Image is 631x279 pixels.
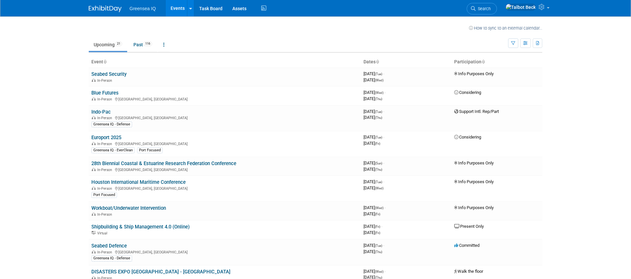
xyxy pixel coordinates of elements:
span: (Wed) [375,206,384,210]
span: [DATE] [363,211,380,216]
span: Info Purposes Only [454,71,494,76]
span: Present Only [454,224,484,229]
div: Greensea IQ - Defense [91,121,132,127]
span: [DATE] [363,179,384,184]
span: Info Purposes Only [454,179,494,184]
th: Participation [452,56,542,68]
span: [DATE] [363,185,384,190]
a: Search [467,3,497,14]
span: In-Person [97,250,114,254]
a: Houston International Maritime Conference [91,179,186,185]
div: Greensea IQ - Defense [91,255,132,261]
a: Upcoming21 [89,38,127,51]
span: (Thu) [375,97,382,101]
span: [DATE] [363,71,384,76]
span: [DATE] [363,205,386,210]
span: (Fri) [375,225,380,228]
span: - [383,109,384,114]
span: [DATE] [363,269,386,274]
span: (Thu) [375,250,382,254]
span: (Fri) [375,231,380,235]
span: Support Intl. Rep/Part [454,109,499,114]
span: Considering [454,135,481,139]
div: [GEOGRAPHIC_DATA], [GEOGRAPHIC_DATA] [91,167,358,172]
span: (Sun) [375,161,382,165]
a: Europort 2025 [91,135,121,140]
a: DISASTERS EXPO [GEOGRAPHIC_DATA] - [GEOGRAPHIC_DATA] [91,269,230,275]
img: In-Person Event [92,212,96,216]
a: Seabed Security [91,71,127,77]
img: In-Person Event [92,142,96,145]
div: [GEOGRAPHIC_DATA], [GEOGRAPHIC_DATA] [91,249,358,254]
span: [DATE] [363,96,382,101]
span: (Tue) [375,110,382,114]
a: Workboat/Underwater Intervention [91,205,166,211]
span: Considering [454,90,481,95]
span: - [385,205,386,210]
span: (Tue) [375,180,382,184]
span: Committed [454,243,479,248]
span: (Tue) [375,136,382,139]
span: [DATE] [363,115,382,120]
span: [DATE] [363,135,384,139]
span: In-Person [97,97,114,101]
span: Virtual [97,231,109,235]
span: [DATE] [363,161,384,165]
img: In-Person Event [92,250,96,253]
span: 116 [143,41,152,46]
a: Blue Futures [91,90,119,96]
span: [DATE] [363,224,382,229]
span: Info Purposes Only [454,161,494,165]
span: (Wed) [375,186,384,190]
span: Search [476,6,491,11]
span: - [383,179,384,184]
a: Past116 [129,38,157,51]
span: [DATE] [363,90,386,95]
span: In-Person [97,78,114,83]
span: (Wed) [375,270,384,273]
span: [DATE] [363,109,384,114]
th: Event [89,56,361,68]
div: Greensea IQ - EverClean [91,147,135,153]
span: (Fri) [375,212,380,216]
span: Walk the floor [454,269,483,274]
span: [DATE] [363,167,382,172]
span: (Wed) [375,78,384,82]
span: [DATE] [363,77,384,82]
span: [DATE] [363,141,380,146]
span: In-Person [97,116,114,120]
img: ExhibitDay [89,6,122,12]
span: 21 [115,41,122,46]
span: In-Person [97,212,114,217]
img: Virtual Event [92,231,96,234]
a: S​hipbuilding & Ship Management 4.0 (Online) [91,224,190,230]
span: - [383,161,384,165]
span: - [383,135,384,139]
span: (Tue) [375,244,382,247]
a: 28th Biennial Coastal & Estuarine Research Federation Conference [91,161,236,166]
span: (Tue) [375,72,382,76]
span: Info Purposes Only [454,205,494,210]
a: Seabed Defence [91,243,127,249]
img: In-Person Event [92,78,96,82]
span: - [383,243,384,248]
div: [GEOGRAPHIC_DATA], [GEOGRAPHIC_DATA] [91,96,358,101]
div: Port Focused [137,147,163,153]
span: (Fri) [375,142,380,145]
img: Talbot Beck [505,4,536,11]
img: In-Person Event [92,97,96,100]
span: (Wed) [375,91,384,95]
span: [DATE] [363,243,384,248]
span: In-Person [97,168,114,172]
span: In-Person [97,142,114,146]
img: In-Person Event [92,186,96,190]
a: Sort by Event Name [103,59,106,64]
span: [DATE] [363,249,382,254]
a: How to sync to an external calendar... [469,26,542,31]
span: [DATE] [363,230,380,235]
div: [GEOGRAPHIC_DATA], [GEOGRAPHIC_DATA] [91,115,358,120]
span: - [381,224,382,229]
div: Port Focused [91,192,117,198]
div: [GEOGRAPHIC_DATA], [GEOGRAPHIC_DATA] [91,185,358,191]
img: In-Person Event [92,168,96,171]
